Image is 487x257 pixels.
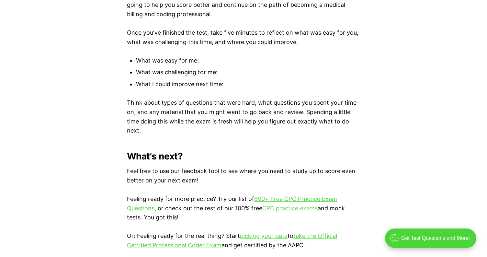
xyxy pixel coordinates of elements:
li: What was easy for me: [136,56,360,65]
p: Feeling ready for more practice? Try our list of , or check out the rest of our 100% free and moc... [127,194,360,222]
a: picking your date [240,232,288,239]
iframe: portal-trigger [379,225,487,257]
p: Once you've finished the test, take five minutes to reflect on what was easy for you, what was ch... [127,28,360,47]
a: 800+ Free CPC Practice Exam Questions [127,195,337,212]
h2: What's next? [127,151,360,161]
a: CPC practice exams [262,205,318,212]
p: Feel free to use our feedback tool to see where you need to study up to score even better on your... [127,167,360,185]
li: What I could improve next time: [136,80,360,89]
p: Or: Feeling ready for the real thing? Start to and get certified by the AAPC. [127,231,360,250]
p: Think about types of questions that were hard, what questions you spent your time on, and any mat... [127,98,360,135]
li: What was challenging for me: [136,68,360,77]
